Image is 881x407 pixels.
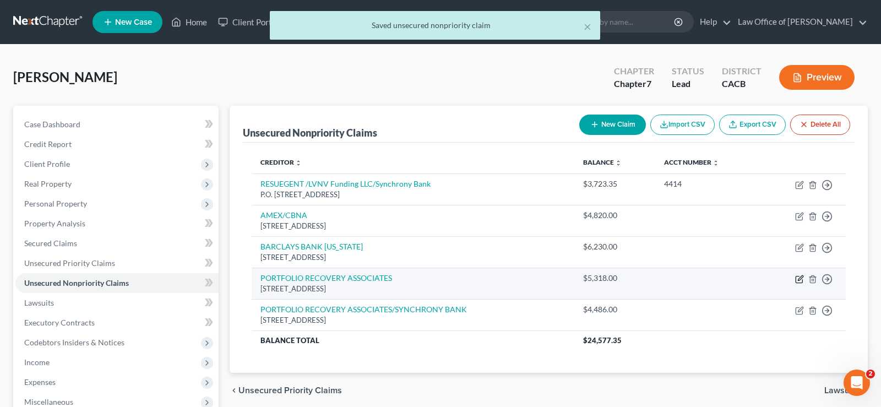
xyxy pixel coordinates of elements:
span: Lawsuits [824,386,859,395]
span: Executory Contracts [24,318,95,327]
span: Secured Claims [24,238,77,248]
a: BARCLAYS BANK [US_STATE] [260,242,363,251]
span: [PERSON_NAME] [13,69,117,85]
a: PORTFOLIO RECOVERY ASSOCIATES [260,273,392,283]
div: Status [672,65,704,78]
div: [STREET_ADDRESS] [260,221,565,231]
div: Lead [672,78,704,90]
div: $3,723.35 [583,178,646,189]
a: Executory Contracts [15,313,219,333]
span: Credit Report [24,139,72,149]
div: Saved unsecured nonpriority claim [279,20,591,31]
div: Chapter [614,78,654,90]
a: Unsecured Nonpriority Claims [15,273,219,293]
button: Lawsuits chevron_right [824,386,868,395]
i: unfold_more [615,160,622,166]
a: PORTFOLIO RECOVERY ASSOCIATES/SYNCHRONY BANK [260,305,467,314]
a: AMEX/CBNA [260,210,307,220]
div: $4,820.00 [583,210,646,221]
span: Unsecured Priority Claims [24,258,115,268]
button: chevron_left Unsecured Priority Claims [230,386,342,395]
span: Real Property [24,179,72,188]
div: P.O. [STREET_ADDRESS] [260,189,565,200]
span: Unsecured Priority Claims [238,386,342,395]
i: chevron_left [230,386,238,395]
span: 7 [646,78,651,89]
iframe: Intercom live chat [844,370,870,396]
button: Delete All [790,115,850,135]
span: Client Profile [24,159,70,169]
a: Balance unfold_more [583,158,622,166]
i: unfold_more [713,160,719,166]
button: Import CSV [650,115,715,135]
div: 4414 [664,178,751,189]
span: Case Dashboard [24,120,80,129]
th: Balance Total [252,330,574,350]
a: Property Analysis [15,214,219,234]
span: Personal Property [24,199,87,208]
div: District [722,65,762,78]
div: $6,230.00 [583,241,646,252]
button: Preview [779,65,855,90]
div: Unsecured Nonpriority Claims [243,126,377,139]
div: [STREET_ADDRESS] [260,252,565,263]
span: Income [24,357,50,367]
span: Miscellaneous [24,397,73,406]
a: Credit Report [15,134,219,154]
span: $24,577.35 [583,336,622,345]
div: Chapter [614,65,654,78]
a: Secured Claims [15,234,219,253]
span: Unsecured Nonpriority Claims [24,278,129,287]
div: [STREET_ADDRESS] [260,315,565,325]
a: Unsecured Priority Claims [15,253,219,273]
span: Expenses [24,377,56,387]
a: Export CSV [719,115,786,135]
div: CACB [722,78,762,90]
button: New Claim [579,115,646,135]
button: × [584,20,591,33]
a: RESUEGENT /LVNV Funding LLC/Synchrony Bank [260,179,431,188]
span: Lawsuits [24,298,54,307]
div: [STREET_ADDRESS] [260,284,565,294]
span: 2 [866,370,875,378]
a: Case Dashboard [15,115,219,134]
div: $5,318.00 [583,273,646,284]
a: Creditor unfold_more [260,158,302,166]
span: Property Analysis [24,219,85,228]
i: unfold_more [295,160,302,166]
a: Lawsuits [15,293,219,313]
a: Acct Number unfold_more [664,158,719,166]
span: Codebtors Insiders & Notices [24,338,124,347]
div: $4,486.00 [583,304,646,315]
